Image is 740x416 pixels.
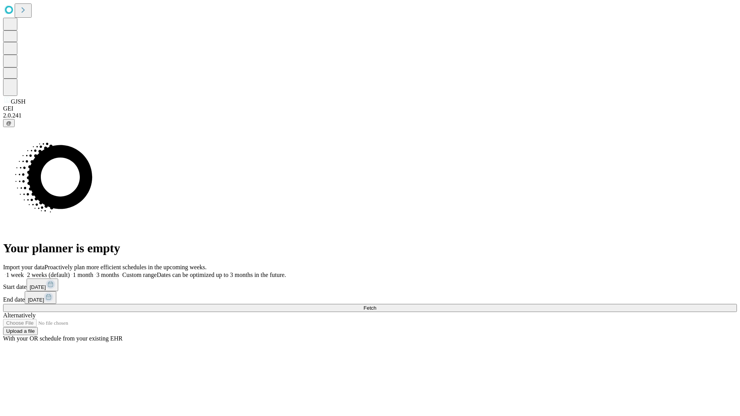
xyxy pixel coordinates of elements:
span: With your OR schedule from your existing EHR [3,335,123,342]
span: [DATE] [30,284,46,290]
button: Upload a file [3,327,38,335]
span: @ [6,120,12,126]
span: Alternatively [3,312,35,319]
button: Fetch [3,304,737,312]
span: 1 week [6,272,24,278]
div: 2.0.241 [3,112,737,119]
span: Fetch [363,305,376,311]
div: End date [3,291,737,304]
div: Start date [3,278,737,291]
span: Custom range [122,272,156,278]
span: [DATE] [28,297,44,303]
span: 2 weeks (default) [27,272,70,278]
span: 3 months [96,272,119,278]
h1: Your planner is empty [3,241,737,255]
span: 1 month [73,272,93,278]
button: @ [3,119,15,127]
span: Proactively plan more efficient schedules in the upcoming weeks. [45,264,207,270]
span: Dates can be optimized up to 3 months in the future. [157,272,286,278]
div: GEI [3,105,737,112]
button: [DATE] [27,278,58,291]
span: GJSH [11,98,25,105]
button: [DATE] [25,291,56,304]
span: Import your data [3,264,45,270]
